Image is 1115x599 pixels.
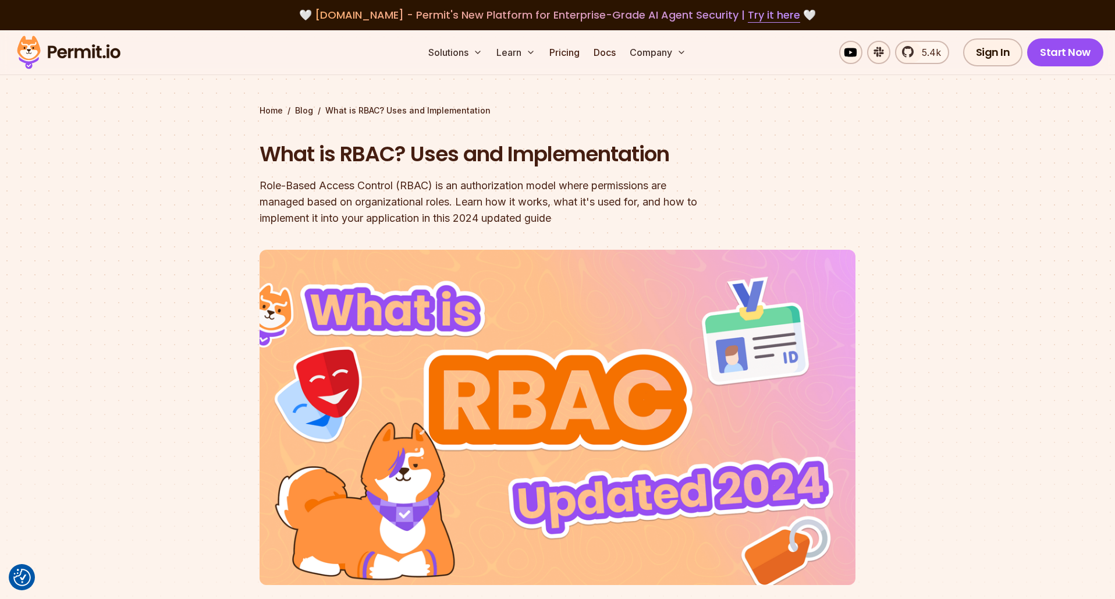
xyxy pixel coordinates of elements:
[260,178,706,226] div: Role-Based Access Control (RBAC) is an authorization model where permissions are managed based on...
[315,8,800,22] span: [DOMAIN_NAME] - Permit's New Platform for Enterprise-Grade AI Agent Security |
[260,140,706,169] h1: What is RBAC? Uses and Implementation
[1027,38,1103,66] a: Start Now
[915,45,941,59] span: 5.4k
[748,8,800,23] a: Try it here
[295,105,313,116] a: Blog
[492,41,540,64] button: Learn
[625,41,691,64] button: Company
[28,7,1087,23] div: 🤍 🤍
[260,105,283,116] a: Home
[260,250,855,585] img: What is RBAC? Uses and Implementation
[589,41,620,64] a: Docs
[895,41,949,64] a: 5.4k
[963,38,1023,66] a: Sign In
[260,105,855,116] div: / /
[424,41,487,64] button: Solutions
[12,33,126,72] img: Permit logo
[13,569,31,586] button: Consent Preferences
[13,569,31,586] img: Revisit consent button
[545,41,584,64] a: Pricing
